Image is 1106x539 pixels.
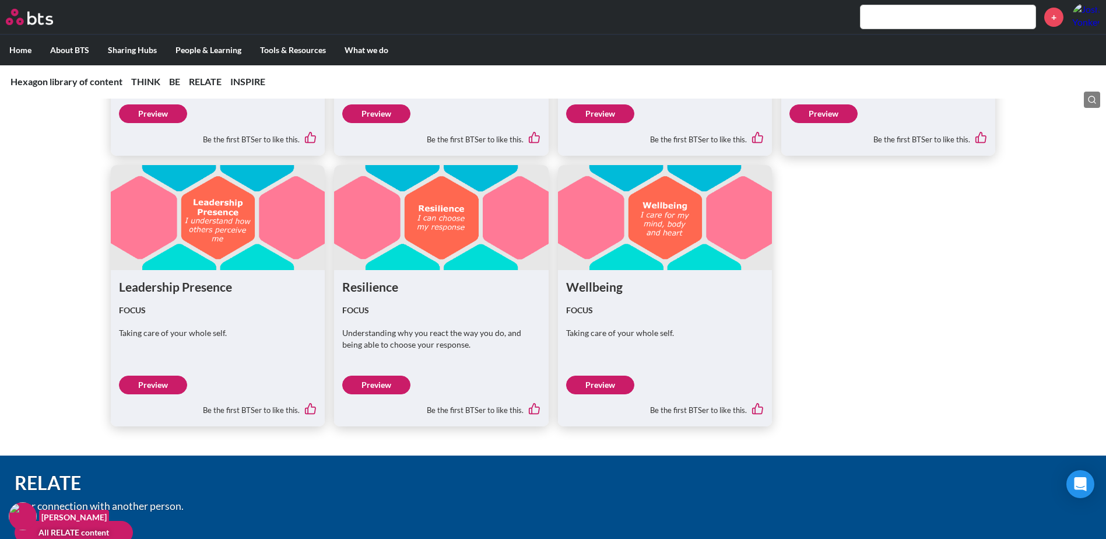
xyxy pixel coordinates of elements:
div: Open Intercom Messenger [1066,470,1094,498]
a: Preview [342,104,410,123]
a: Preview [789,104,858,123]
a: BE [169,76,180,87]
a: THINK [131,76,160,87]
strong: FOCUS [342,305,369,315]
img: Josh Yonker [1072,3,1100,31]
p: your connection with another person. [15,501,617,512]
p: Understanding why you react the way you do, and being able to choose your response. [342,327,540,350]
div: Be the first BTSer to like this. [342,394,540,419]
h1: Leadership Presence [119,278,317,295]
a: Hexagon library of content [10,76,122,87]
p: Taking care of your whole self. [566,327,764,339]
label: What we do [335,35,398,65]
div: Be the first BTSer to like this. [342,123,540,148]
a: Preview [342,376,410,394]
strong: FOCUS [566,305,593,315]
div: Be the first BTSer to like this. [566,394,764,419]
label: About BTS [41,35,99,65]
h1: RELATE [15,470,768,496]
p: Taking care of your whole self. [119,327,317,339]
label: Sharing Hubs [99,35,166,65]
div: Be the first BTSer to like this. [119,123,317,148]
a: Preview [119,104,187,123]
div: Be the first BTSer to like this. [566,123,764,148]
div: Be the first BTSer to like this. [789,123,987,148]
h1: Resilience [342,278,540,295]
label: Tools & Resources [251,35,335,65]
figcaption: [PERSON_NAME] [39,510,109,523]
a: + [1044,8,1063,27]
div: Be the first BTSer to like this. [119,394,317,419]
a: Preview [566,104,634,123]
img: BTS Logo [6,9,53,25]
a: Go home [6,9,75,25]
label: People & Learning [166,35,251,65]
h1: Wellbeing [566,278,764,295]
img: F [9,502,37,530]
strong: FOCUS [119,305,146,315]
a: RELATE [189,76,222,87]
a: Preview [119,376,187,394]
a: INSPIRE [230,76,265,87]
a: Preview [566,376,634,394]
a: Profile [1072,3,1100,31]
